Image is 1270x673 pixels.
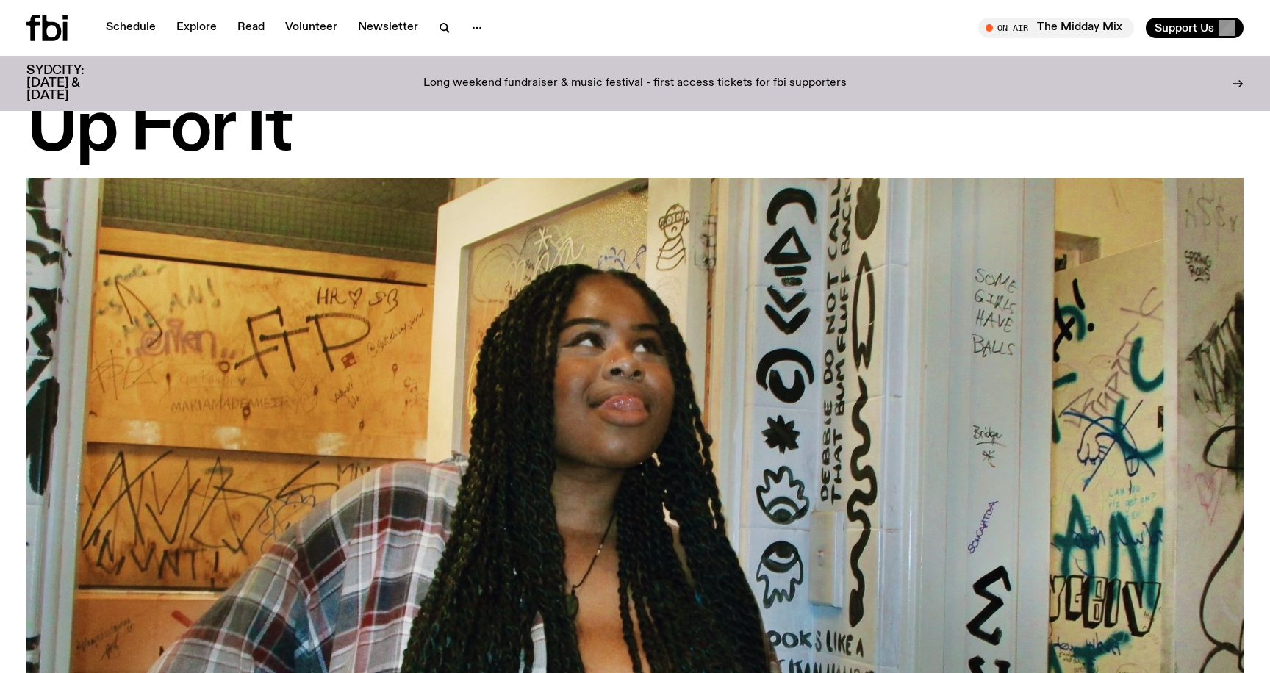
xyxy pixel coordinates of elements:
a: Read [229,18,273,38]
a: Volunteer [276,18,346,38]
button: On AirThe Midday Mix [978,18,1134,38]
h1: Up For It [26,97,1244,163]
h3: SYDCITY: [DATE] & [DATE] [26,65,121,102]
p: Long weekend fundraiser & music festival - first access tickets for fbi supporters [423,77,847,90]
button: Support Us [1146,18,1244,38]
a: Newsletter [349,18,427,38]
span: Support Us [1155,21,1214,35]
a: Schedule [97,18,165,38]
a: Explore [168,18,226,38]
